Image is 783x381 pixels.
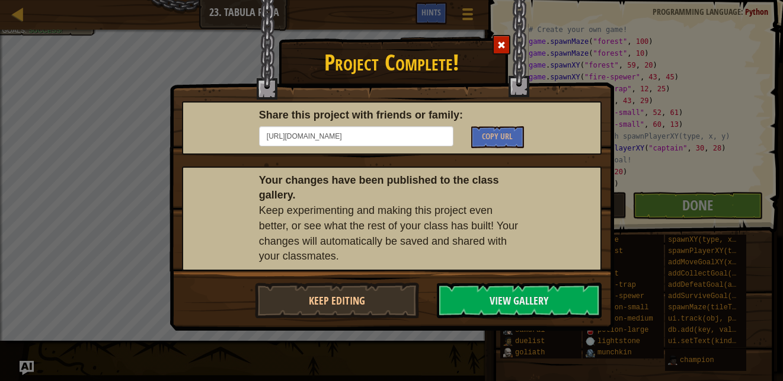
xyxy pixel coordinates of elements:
[259,109,463,121] b: Share this project with friends or family:
[482,130,513,142] span: Copy URL
[259,174,499,201] b: Your changes have been published to the class gallery.
[471,126,524,148] button: Copy URL
[437,283,602,318] button: View Gallery
[255,283,420,318] button: Keep Editing
[259,204,518,262] span: Keep experimenting and making this project even better, or see what the rest of your class has bu...
[170,44,613,75] h1: Project Complete!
